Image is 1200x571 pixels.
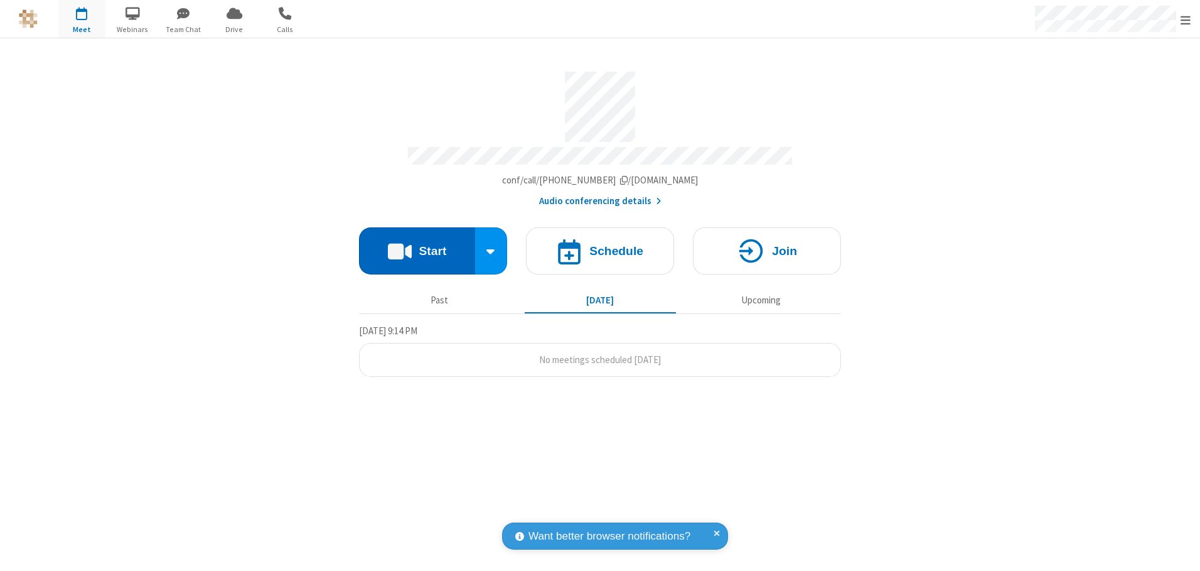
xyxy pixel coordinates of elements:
button: Upcoming [685,288,837,312]
button: [DATE] [525,288,676,312]
h4: Schedule [589,245,643,257]
span: Webinars [109,24,156,35]
span: Want better browser notifications? [528,528,690,545]
button: Start [359,227,475,275]
span: Copy my meeting room link [502,174,699,186]
button: Copy my meeting room linkCopy my meeting room link [502,173,699,188]
span: Team Chat [160,24,207,35]
img: QA Selenium DO NOT DELETE OR CHANGE [19,9,38,28]
section: Today's Meetings [359,324,841,378]
section: Account details [359,62,841,209]
button: Audio conferencing details [539,194,662,209]
span: [DATE] 9:14 PM [359,325,417,337]
span: Calls [262,24,309,35]
span: Drive [211,24,258,35]
button: Schedule [526,227,674,275]
span: Meet [58,24,105,35]
button: Join [693,227,841,275]
h4: Start [419,245,446,257]
h4: Join [772,245,797,257]
span: No meetings scheduled [DATE] [539,354,661,366]
button: Past [364,288,515,312]
div: Start conference options [475,227,508,275]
